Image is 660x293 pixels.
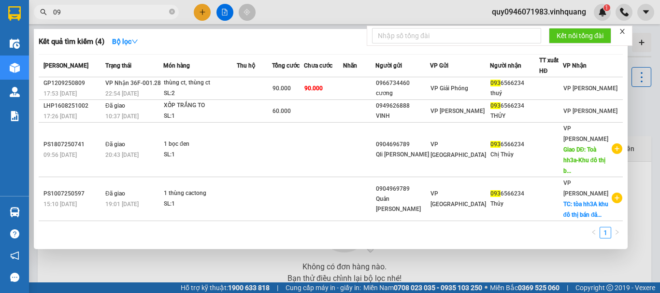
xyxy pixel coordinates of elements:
[43,201,77,208] span: 15:10 [DATE]
[272,62,300,69] span: Tổng cước
[105,152,139,158] span: 20:43 [DATE]
[10,229,19,238] span: question-circle
[105,102,125,109] span: Đã giao
[43,152,77,158] span: 09:56 [DATE]
[304,62,332,69] span: Chưa cước
[490,140,539,150] div: 6566234
[588,227,600,238] li: Previous Page
[43,189,102,199] div: PS1007250597
[539,57,559,74] span: TT xuất HĐ
[164,150,236,160] div: SL: 1
[611,227,623,238] button: right
[591,229,597,235] span: left
[105,113,139,120] span: 10:37 [DATE]
[10,111,20,121] img: solution-icon
[376,78,430,88] div: 0966734460
[376,194,430,214] div: Quản [PERSON_NAME]
[10,251,19,260] span: notification
[490,199,539,209] div: Thủy
[376,150,430,160] div: Qli [PERSON_NAME]
[430,141,486,158] span: VP [GEOGRAPHIC_DATA]
[614,229,620,235] span: right
[273,85,291,92] span: 90.000
[10,207,20,217] img: warehouse-icon
[588,227,600,238] button: left
[490,111,539,121] div: THỦY
[164,199,236,209] div: SL: 1
[612,143,622,154] span: plus-circle
[10,63,20,73] img: warehouse-icon
[104,34,146,49] button: Bộ lọcdown
[43,101,102,111] div: LHP1608251002
[375,62,402,69] span: Người gửi
[376,88,430,98] div: cương
[10,273,19,282] span: message
[164,100,236,111] div: XỐP TRẮNG TO
[43,78,102,88] div: GP1209250809
[112,38,138,45] strong: Bộ lọc
[490,141,501,148] span: 093
[619,28,626,35] span: close
[563,125,608,142] span: VP [PERSON_NAME]
[376,140,430,150] div: 0904696789
[164,78,236,88] div: thùng ct, thùng ct
[490,62,521,69] span: Người nhận
[490,78,539,88] div: 6566234
[40,9,47,15] span: search
[164,111,236,122] div: SL: 1
[237,62,255,69] span: Thu hộ
[563,85,617,92] span: VP [PERSON_NAME]
[164,188,236,199] div: 1 thùng cactong
[43,62,88,69] span: [PERSON_NAME]
[163,62,190,69] span: Món hàng
[304,85,323,92] span: 90.000
[43,90,77,97] span: 17:53 [DATE]
[169,8,175,17] span: close-circle
[549,28,611,43] button: Kết nối tổng đài
[105,80,161,86] span: VP Nhận 36F-001.28
[105,62,131,69] span: Trạng thái
[600,227,611,238] a: 1
[273,108,291,114] span: 60.000
[164,139,236,150] div: 1 bọc đen
[131,38,138,45] span: down
[490,150,539,160] div: Chị Thủy
[376,184,430,194] div: 0904969789
[105,90,139,97] span: 22:54 [DATE]
[612,193,622,203] span: plus-circle
[43,113,77,120] span: 17:26 [DATE]
[372,28,541,43] input: Nhập số tổng đài
[600,227,611,238] li: 1
[430,62,448,69] span: VP Gửi
[430,108,485,114] span: VP [PERSON_NAME]
[343,62,357,69] span: Nhãn
[563,201,608,218] span: TC: tòa hh3A khu đô thị bán đả...
[8,6,21,21] img: logo-vxr
[164,88,236,99] div: SL: 2
[490,102,501,109] span: 093
[376,111,430,121] div: VINH
[105,190,125,197] span: Đã giao
[611,227,623,238] li: Next Page
[563,180,608,197] span: VP [PERSON_NAME]
[169,9,175,14] span: close-circle
[490,88,539,98] div: thuý
[490,101,539,111] div: 6566234
[563,108,617,114] span: VP [PERSON_NAME]
[557,30,603,41] span: Kết nối tổng đài
[490,190,501,197] span: 093
[490,80,501,86] span: 093
[10,87,20,97] img: warehouse-icon
[490,189,539,199] div: 6566234
[563,146,605,174] span: Giao DĐ: Toà hh3a-Khu đô thị b...
[430,190,486,208] span: VP [GEOGRAPHIC_DATA]
[39,37,104,47] h3: Kết quả tìm kiếm ( 4 )
[376,101,430,111] div: 0949626888
[53,7,167,17] input: Tìm tên, số ĐT hoặc mã đơn
[10,39,20,49] img: warehouse-icon
[563,62,587,69] span: VP Nhận
[430,85,468,92] span: VP Giải Phóng
[43,140,102,150] div: PS1807250741
[105,201,139,208] span: 19:01 [DATE]
[105,141,125,148] span: Đã giao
